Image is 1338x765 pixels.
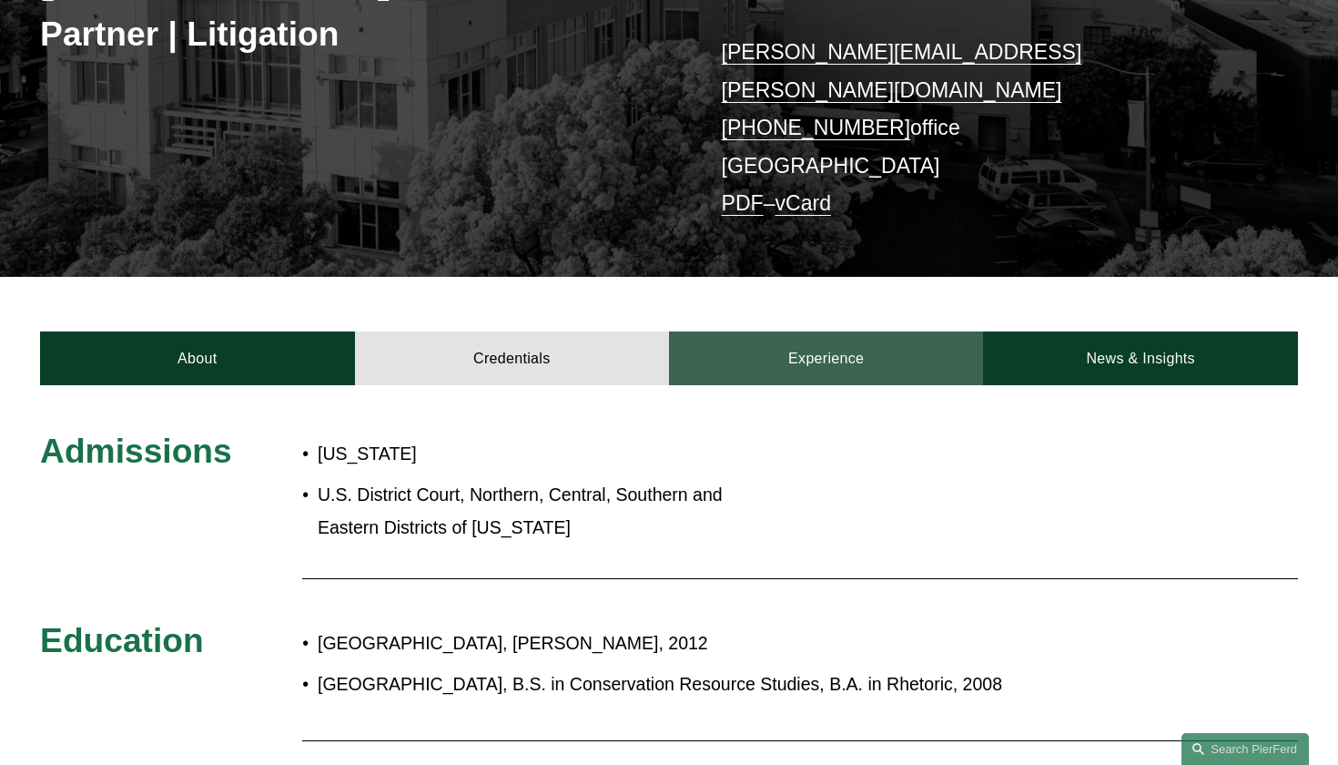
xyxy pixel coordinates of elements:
a: Experience [669,331,983,385]
a: Credentials [355,331,669,385]
a: [PERSON_NAME][EMAIL_ADDRESS][PERSON_NAME][DOMAIN_NAME] [722,40,1082,102]
p: office [GEOGRAPHIC_DATA] – [722,34,1246,223]
a: vCard [775,191,831,215]
p: [GEOGRAPHIC_DATA], B.S. in Conservation Resource Studies, B.A. in Rhetoric, 2008 [318,668,1140,700]
a: PDF [722,191,764,215]
a: Search this site [1181,733,1309,765]
p: U.S. District Court, Northern, Central, Southern and Eastern Districts of [US_STATE] [318,479,774,543]
span: Admissions [40,432,232,470]
a: [PHONE_NUMBER] [722,116,910,139]
p: [US_STATE] [318,438,774,470]
p: [GEOGRAPHIC_DATA], [PERSON_NAME], 2012 [318,627,1140,659]
a: About [40,331,354,385]
h3: Partner | Litigation [40,13,669,55]
span: Education [40,621,204,659]
a: News & Insights [983,331,1297,385]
